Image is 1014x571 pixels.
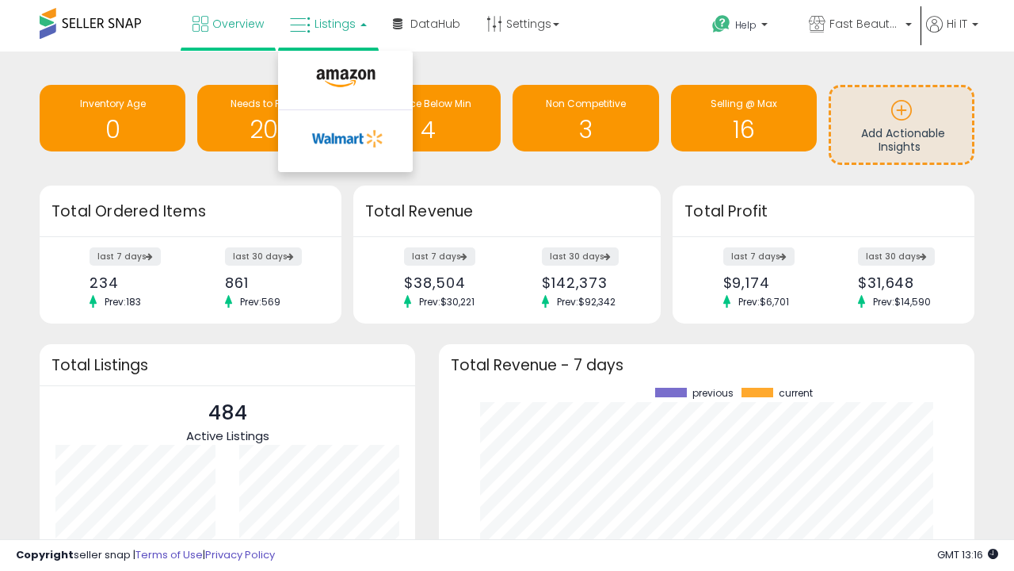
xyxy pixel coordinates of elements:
[48,117,177,143] h1: 0
[700,2,795,52] a: Help
[40,85,185,151] a: Inventory Age 0
[186,427,269,444] span: Active Listings
[723,274,812,291] div: $9,174
[711,14,731,34] i: Get Help
[232,295,288,308] span: Prev: 569
[135,547,203,562] a: Terms of Use
[212,16,264,32] span: Overview
[404,274,495,291] div: $38,504
[363,117,493,143] h1: 4
[365,201,649,223] h3: Total Revenue
[186,398,269,428] p: 484
[865,295,939,308] span: Prev: $14,590
[861,125,945,155] span: Add Actionable Insights
[723,247,795,266] label: last 7 days
[542,274,633,291] div: $142,373
[684,201,963,223] h3: Total Profit
[80,97,146,110] span: Inventory Age
[51,201,330,223] h3: Total Ordered Items
[97,295,149,308] span: Prev: 183
[451,359,963,371] h3: Total Revenue - 7 days
[542,247,619,266] label: last 30 days
[711,97,777,110] span: Selling @ Max
[51,359,403,371] h3: Total Listings
[692,388,734,399] span: previous
[546,97,626,110] span: Non Competitive
[205,117,335,143] h1: 207
[926,16,978,52] a: Hi IT
[858,274,947,291] div: $31,648
[355,85,501,151] a: BB Price Below Min 4
[779,388,813,399] span: current
[937,547,998,562] span: 2025-09-14 13:16 GMT
[225,274,314,291] div: 861
[231,97,311,110] span: Needs to Reprice
[90,247,161,266] label: last 7 days
[16,547,74,562] strong: Copyright
[549,295,623,308] span: Prev: $92,342
[520,117,650,143] h1: 3
[679,117,809,143] h1: 16
[384,97,471,110] span: BB Price Below Min
[16,548,275,563] div: seller snap | |
[829,16,901,32] span: Fast Beauty ([GEOGRAPHIC_DATA])
[947,16,967,32] span: Hi IT
[90,274,178,291] div: 234
[197,85,343,151] a: Needs to Reprice 207
[730,295,797,308] span: Prev: $6,701
[513,85,658,151] a: Non Competitive 3
[831,87,972,163] a: Add Actionable Insights
[225,247,302,266] label: last 30 days
[205,547,275,562] a: Privacy Policy
[410,16,460,32] span: DataHub
[858,247,935,266] label: last 30 days
[314,16,356,32] span: Listings
[671,85,817,151] a: Selling @ Max 16
[411,295,482,308] span: Prev: $30,221
[735,18,757,32] span: Help
[404,247,475,266] label: last 7 days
